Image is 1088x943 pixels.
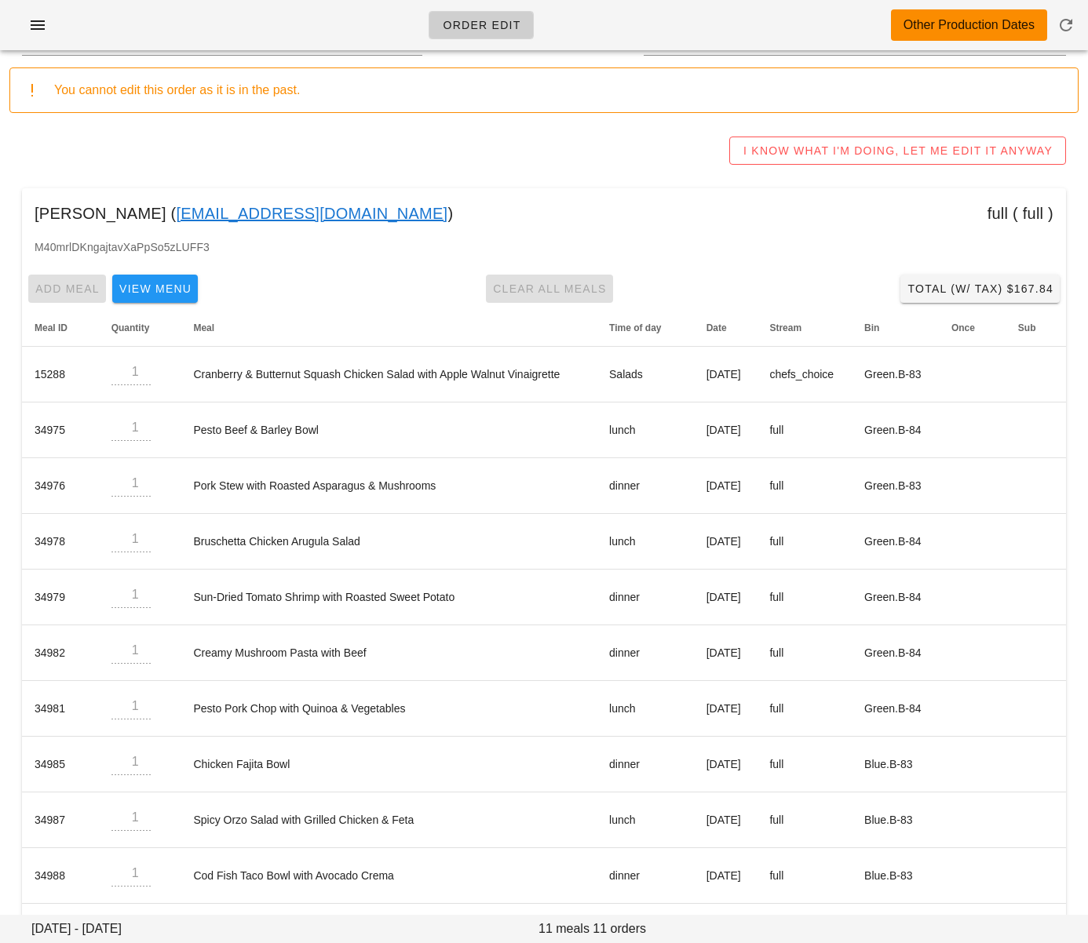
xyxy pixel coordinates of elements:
[852,570,939,625] td: Green.B-84
[694,792,758,848] td: [DATE]
[35,322,68,333] span: Meal ID
[181,309,597,347] th: Meal: Not sorted. Activate to sort ascending.
[694,458,758,514] td: [DATE]
[597,625,694,681] td: dinner
[176,201,447,226] a: [EMAIL_ADDRESS][DOMAIN_NAME]
[694,737,758,792] td: [DATE]
[907,282,1053,295] span: Total (w/ Tax) $167.84
[694,514,758,570] td: [DATE]
[181,458,597,514] td: Pork Stew with Roasted Asparagus & Mushrooms
[757,681,852,737] td: full
[597,570,694,625] td: dinner
[757,347,852,402] td: chefs_choice
[181,514,597,570] td: Bruschetta Chicken Arugula Salad
[900,275,1060,303] button: Total (w/ Tax) $167.84
[22,458,99,514] td: 34976
[757,737,852,792] td: full
[852,848,939,904] td: Blue.B-83
[181,792,597,848] td: Spicy Orzo Salad with Grilled Chicken & Feta
[597,848,694,904] td: dinner
[852,402,939,458] td: Green.B-84
[22,570,99,625] td: 34979
[694,570,758,625] td: [DATE]
[757,458,852,514] td: full
[22,625,99,681] td: 34982
[181,737,597,792] td: Chicken Fajita Bowl
[694,347,758,402] td: [DATE]
[852,681,939,737] td: Green.B-84
[119,282,192,295] span: View Menu
[757,792,852,848] td: full
[757,848,852,904] td: full
[429,11,534,39] a: Order Edit
[694,309,758,347] th: Date: Not sorted. Activate to sort ascending.
[597,458,694,514] td: dinner
[181,848,597,904] td: Cod Fish Taco Bowl with Avocado Crema
[852,309,939,347] th: Bin: Not sorted. Activate to sort ascending.
[743,144,1053,157] span: I KNOW WHAT I'M DOING, LET ME EDIT IT ANYWAY
[22,848,99,904] td: 34988
[852,737,939,792] td: Blue.B-83
[852,625,939,681] td: Green.B-84
[904,16,1035,35] div: Other Production Dates
[181,402,597,458] td: Pesto Beef & Barley Bowl
[694,402,758,458] td: [DATE]
[597,681,694,737] td: lunch
[111,322,150,333] span: Quantity
[939,309,1006,347] th: Once: Not sorted. Activate to sort ascending.
[22,514,99,570] td: 34978
[22,188,1066,238] div: [PERSON_NAME] ( ) full ( full )
[597,792,694,848] td: lunch
[22,238,1066,268] div: M40mrlDKngajtavXaPpSo5zLUFF3
[597,737,694,792] td: dinner
[181,681,597,737] td: Pesto Pork Chop with Quinoa & Vegetables
[22,681,99,737] td: 34981
[442,19,520,31] span: Order Edit
[181,570,597,625] td: Sun-Dried Tomato Shrimp with Roasted Sweet Potato
[193,322,214,333] span: Meal
[597,347,694,402] td: Salads
[181,625,597,681] td: Creamy Mushroom Pasta with Beef
[22,792,99,848] td: 34987
[757,402,852,458] td: full
[1018,322,1036,333] span: Sub
[757,309,852,347] th: Stream: Not sorted. Activate to sort ascending.
[609,322,661,333] span: Time of day
[852,458,939,514] td: Green.B-83
[769,322,801,333] span: Stream
[181,347,597,402] td: Cranberry & Butternut Squash Chicken Salad with Apple Walnut Vinaigrette
[706,322,727,333] span: Date
[864,322,879,333] span: Bin
[597,514,694,570] td: lunch
[99,309,181,347] th: Quantity: Not sorted. Activate to sort ascending.
[597,309,694,347] th: Time of day: Not sorted. Activate to sort ascending.
[597,402,694,458] td: lunch
[852,514,939,570] td: Green.B-84
[757,625,852,681] td: full
[951,322,975,333] span: Once
[852,347,939,402] td: Green.B-83
[112,275,198,303] button: View Menu
[729,137,1066,165] button: I KNOW WHAT I'M DOING, LET ME EDIT IT ANYWAY
[757,514,852,570] td: full
[852,792,939,848] td: Blue.B-83
[757,570,852,625] td: full
[694,681,758,737] td: [DATE]
[694,625,758,681] td: [DATE]
[22,737,99,792] td: 34985
[22,309,99,347] th: Meal ID: Not sorted. Activate to sort ascending.
[22,402,99,458] td: 34975
[1006,309,1066,347] th: Sub: Not sorted. Activate to sort ascending.
[54,83,300,96] span: You cannot edit this order as it is in the past.
[22,347,99,402] td: 15288
[694,848,758,904] td: [DATE]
